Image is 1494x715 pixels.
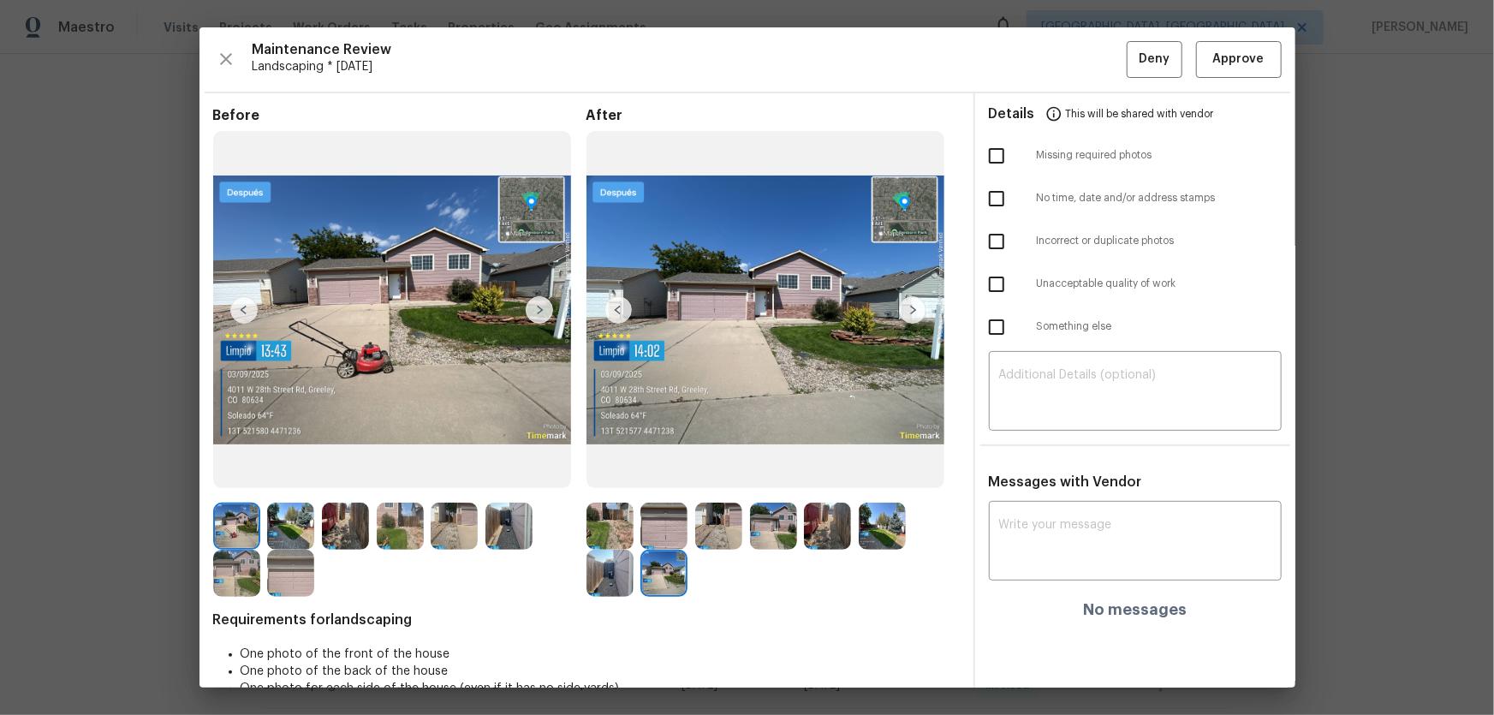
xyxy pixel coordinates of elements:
[586,107,960,124] span: After
[1196,41,1282,78] button: Approve
[604,296,632,324] img: left-chevron-button-url
[899,296,926,324] img: right-chevron-button-url
[975,220,1295,263] div: Incorrect or duplicate photos
[1213,49,1265,70] span: Approve
[241,663,960,680] li: One photo of the back of the house
[1066,93,1214,134] span: This will be shared with vendor
[1127,41,1182,78] button: Deny
[989,93,1035,134] span: Details
[989,475,1142,489] span: Messages with Vendor
[975,177,1295,220] div: No time, date and/or address stamps
[1037,191,1282,206] span: No time, date and/or address stamps
[253,41,1127,58] span: Maintenance Review
[1037,319,1282,334] span: Something else
[253,58,1127,75] span: Landscaping * [DATE]
[1037,234,1282,248] span: Incorrect or duplicate photos
[1037,277,1282,291] span: Unacceptable quality of work
[975,134,1295,177] div: Missing required photos
[975,306,1295,349] div: Something else
[975,263,1295,306] div: Unacceptable quality of work
[241,680,960,697] li: One photo for each side of the house (even if it has no side yards)
[213,611,960,629] span: Requirements for landscaping
[213,107,586,124] span: Before
[526,296,553,324] img: right-chevron-button-url
[230,296,258,324] img: left-chevron-button-url
[241,646,960,663] li: One photo of the front of the house
[1037,148,1282,163] span: Missing required photos
[1139,49,1170,70] span: Deny
[1083,601,1187,618] h4: No messages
